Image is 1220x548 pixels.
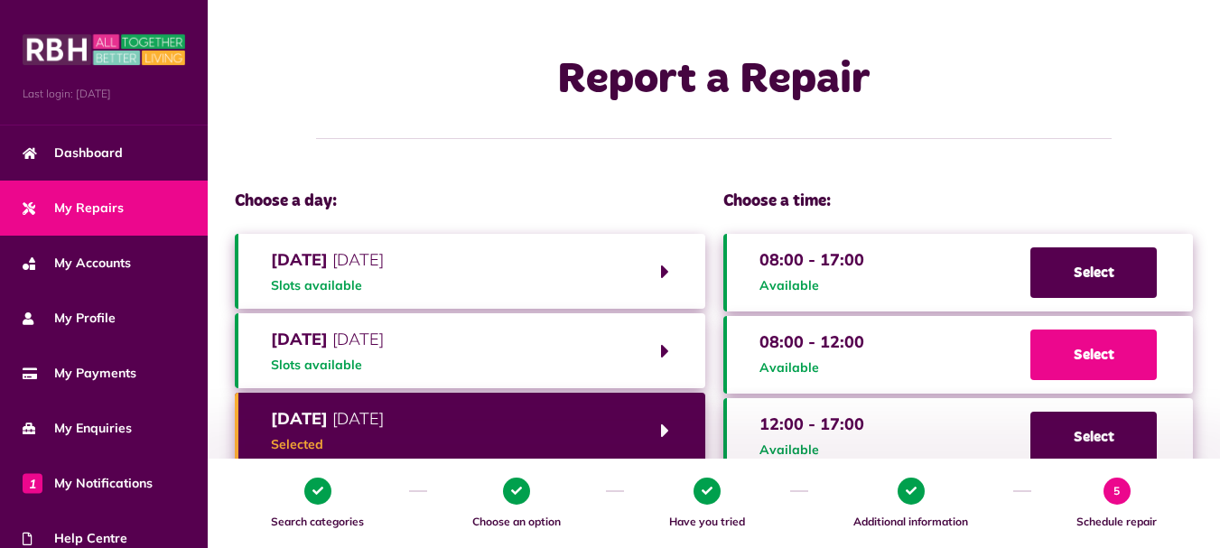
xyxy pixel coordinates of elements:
span: Dashboard [23,144,123,163]
span: Schedule repair [1040,514,1193,530]
span: Select [1030,330,1157,380]
span: [DATE] [271,247,384,272]
span: Select [1030,412,1157,462]
span: [DATE] [271,406,384,431]
img: MyRBH [23,32,185,68]
span: Help Centre [23,529,127,548]
span: Slots available [271,356,384,375]
strong: 08:00 - 17:00 [759,249,864,270]
span: My Repairs [23,199,124,218]
span: 1 [23,473,42,493]
span: Search categories [235,514,400,530]
h4: Choose a time: [723,192,1194,212]
span: Available [759,441,864,460]
strong: 08:00 - 12:00 [759,331,864,352]
span: My Profile [23,309,116,328]
strong: [DATE] [271,329,328,349]
span: Choose an option [436,514,597,530]
button: 08:00 - 17:00AvailableSelect [723,234,1194,311]
strong: [DATE] [271,249,328,270]
h4: Choose a day: [235,192,705,212]
span: Have you tried [633,514,781,530]
span: My Accounts [23,254,131,273]
span: Last login: [DATE] [23,86,185,102]
button: [DATE] [DATE]Slots available [235,234,705,309]
span: 2 [503,478,530,505]
button: 12:00 - 17:00AvailableSelect [723,398,1194,476]
span: [DATE] [271,327,384,351]
span: My Notifications [23,474,153,493]
span: 5 [1104,478,1131,505]
span: Additional information [817,514,1004,530]
span: My Payments [23,364,136,383]
strong: [DATE] [271,408,328,429]
span: Slots available [271,276,384,295]
span: Available [759,358,864,377]
span: Available [759,276,864,295]
button: [DATE] [DATE]Selected [235,393,705,468]
span: My Enquiries [23,419,132,438]
span: Selected [271,435,384,454]
button: 08:00 - 12:00AvailableSelect [723,316,1194,394]
h1: Report a Repair [479,54,949,107]
strong: 12:00 - 17:00 [759,413,864,434]
span: 4 [898,478,925,505]
span: Select [1030,247,1157,298]
span: 1 [304,478,331,505]
button: [DATE] [DATE]Slots available [235,313,705,388]
span: 3 [694,478,721,505]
